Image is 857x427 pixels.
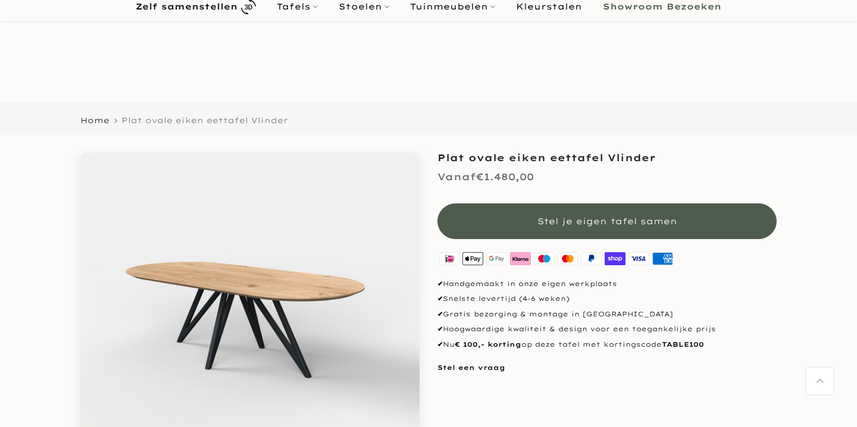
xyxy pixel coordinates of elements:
strong: TABLE100 [662,340,704,348]
a: Terug naar boven [806,368,833,394]
span: Stel je eigen tafel samen [537,216,677,227]
p: Nu op deze tafel met kortingscode [437,340,777,350]
span: Plat ovale eiken eettafel Vlinder [121,115,288,125]
img: maestro [532,251,556,267]
img: paypal [580,251,603,267]
strong: ✔ [437,280,443,288]
strong: ✔ [437,294,443,303]
strong: ✔ [437,325,443,333]
a: Stel een vraag [437,363,505,372]
img: master [556,251,580,267]
div: €1.480,00 [437,168,534,186]
img: apple pay [461,251,485,267]
a: Home [80,117,110,124]
strong: ✔ [437,310,443,318]
span: Vanaf [437,171,476,183]
p: Handgemaakt in onze eigen werkplaats [437,279,777,290]
button: Stel je eigen tafel samen [437,203,777,239]
h1: Plat ovale eiken eettafel Vlinder [437,153,777,162]
b: Zelf samenstellen [136,3,237,11]
p: Snelste levertijd (4-6 weken) [437,294,777,304]
img: american express [650,251,674,267]
img: klarna [508,251,532,267]
img: visa [627,251,651,267]
p: Hoogwaardige kwaliteit & design voor een toegankelijke prijs [437,324,777,335]
strong: ✔ [437,340,443,348]
strong: € 100,- korting [455,340,521,348]
p: Gratis bezorging & montage in [GEOGRAPHIC_DATA] [437,309,777,320]
img: google pay [485,251,509,267]
b: Showroom Bezoeken [603,3,721,11]
img: ideal [437,251,461,267]
img: shopify pay [603,251,627,267]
